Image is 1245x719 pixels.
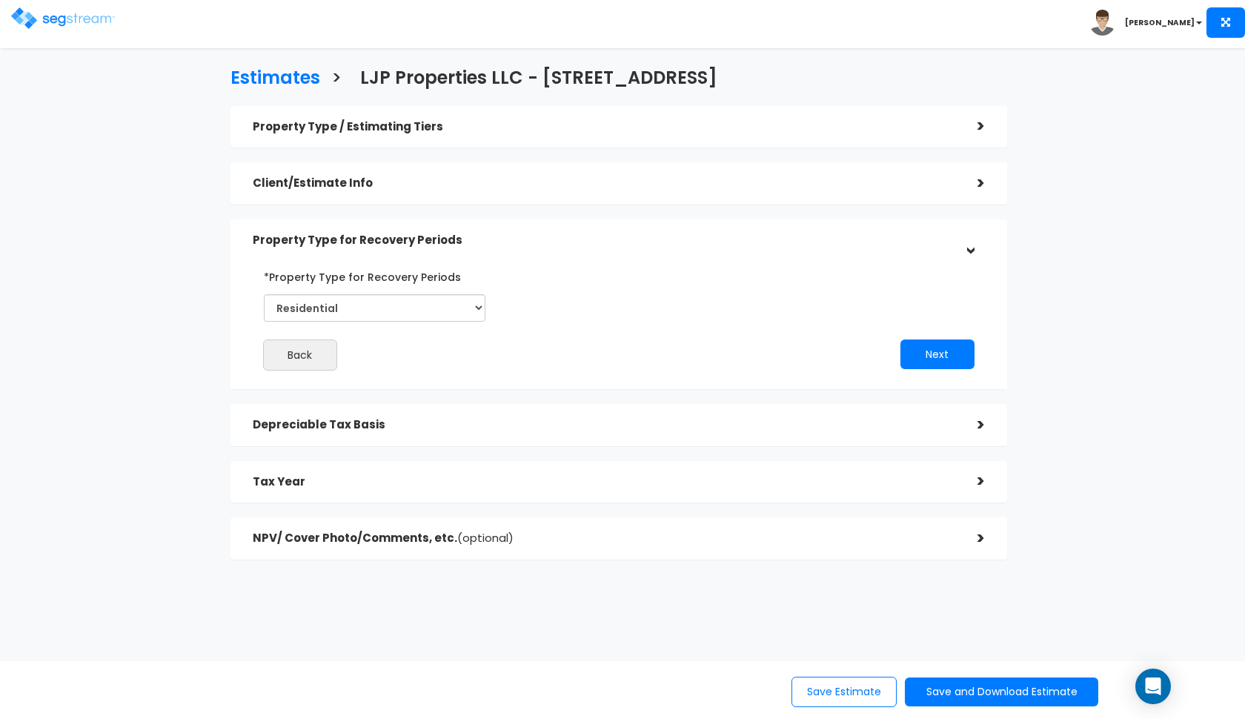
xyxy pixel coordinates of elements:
h3: Estimates [230,68,320,91]
div: > [955,470,985,493]
button: Save Estimate [791,677,897,707]
span: (optional) [457,530,514,546]
label: *Property Type for Recovery Periods [264,265,461,285]
div: > [958,225,981,255]
h5: Client/Estimate Info [253,177,955,190]
h3: LJP Properties LLC - [STREET_ADDRESS] [360,68,717,91]
img: logo.png [11,7,115,29]
h5: NPV/ Cover Photo/Comments, etc. [253,532,955,545]
div: > [955,115,985,138]
div: > [955,172,985,195]
div: > [955,414,985,437]
a: Estimates [219,53,320,99]
div: Open Intercom Messenger [1135,669,1171,704]
button: Next [900,339,975,369]
h5: Tax Year [253,476,955,488]
b: [PERSON_NAME] [1125,17,1195,28]
a: LJP Properties LLC - [STREET_ADDRESS] [349,53,717,99]
h5: Property Type / Estimating Tiers [253,121,955,133]
button: Back [263,339,337,371]
div: > [955,527,985,550]
h5: Property Type for Recovery Periods [253,234,955,247]
button: Save and Download Estimate [905,677,1098,706]
img: avatar.png [1089,10,1115,36]
h5: Depreciable Tax Basis [253,419,955,431]
h3: > [331,68,342,91]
